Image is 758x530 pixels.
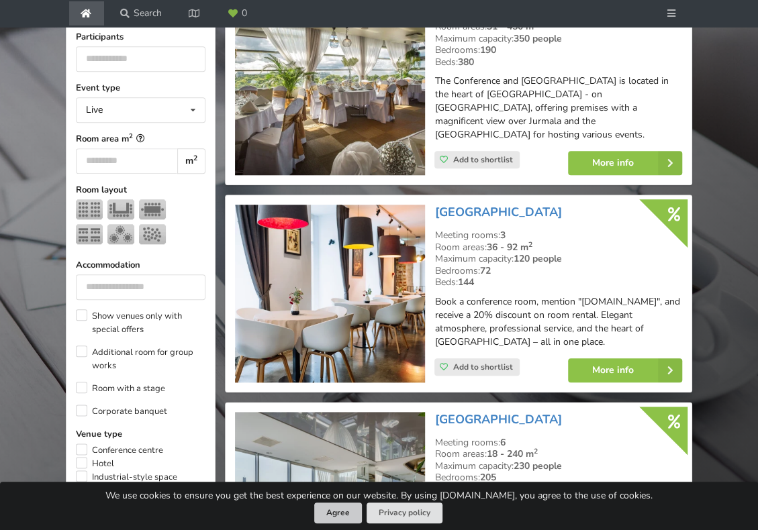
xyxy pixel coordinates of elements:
[76,405,167,418] label: Corporate banquet
[129,131,133,140] sup: 2
[479,44,495,56] strong: 190
[434,411,561,427] a: [GEOGRAPHIC_DATA]
[76,427,205,441] label: Venue type
[434,437,682,449] div: Meeting rooms:
[111,1,171,25] a: Search
[76,132,205,146] label: Room area m
[76,443,163,457] label: Conference centre
[568,151,682,175] a: More info
[434,33,682,45] div: Maximum capacity:
[434,265,682,277] div: Bedrooms:
[76,382,165,395] label: Room with a stage
[434,472,682,484] div: Bedrooms:
[528,240,532,250] sup: 2
[434,242,682,254] div: Room areas:
[76,470,177,484] label: Industrial-style space
[76,224,103,244] img: Classroom
[479,264,490,277] strong: 72
[434,448,682,460] div: Room areas:
[86,105,103,115] div: Live
[500,436,505,449] strong: 6
[434,460,682,472] div: Maximum capacity:
[76,183,205,197] label: Room layout
[486,241,532,254] strong: 36 - 92 m
[107,224,134,244] img: Banquet
[314,502,362,523] button: Agree
[139,199,166,219] img: Boardroom
[434,295,682,349] p: Book a conference room, mention "[DOMAIN_NAME]", and receive a 20% discount on room rental. Elega...
[434,44,682,56] div: Bedrooms:
[533,446,537,456] sup: 2
[486,447,537,460] strong: 18 - 240 m
[76,81,205,95] label: Event type
[76,199,103,219] img: Theater
[533,19,537,29] sup: 2
[235,205,426,382] img: Hotel | Riga | Hestia Hotel Draugi
[76,309,205,336] label: Show venues only with special offers
[76,258,205,272] label: Accommodation
[513,460,561,472] strong: 230 people
[76,457,114,470] label: Hotel
[479,471,495,484] strong: 205
[434,253,682,265] div: Maximum capacity:
[107,199,134,219] img: U-shape
[453,154,513,165] span: Add to shortlist
[457,276,473,288] strong: 144
[434,56,682,68] div: Beds:
[568,358,682,382] a: More info
[500,229,505,242] strong: 3
[513,32,561,45] strong: 350 people
[513,252,561,265] strong: 120 people
[434,276,682,288] div: Beds:
[193,153,197,163] sup: 2
[139,224,166,244] img: Reception
[434,229,682,242] div: Meeting rooms:
[367,502,442,523] a: Privacy policy
[76,30,205,44] label: Participants
[434,74,682,142] p: The Conference and [GEOGRAPHIC_DATA] is located in the heart of [GEOGRAPHIC_DATA] - on [GEOGRAPHI...
[434,204,561,220] a: [GEOGRAPHIC_DATA]
[76,346,205,372] label: Additional room for group works
[177,148,205,174] div: m
[453,362,513,372] span: Add to shortlist
[457,56,473,68] strong: 380
[242,9,247,18] span: 0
